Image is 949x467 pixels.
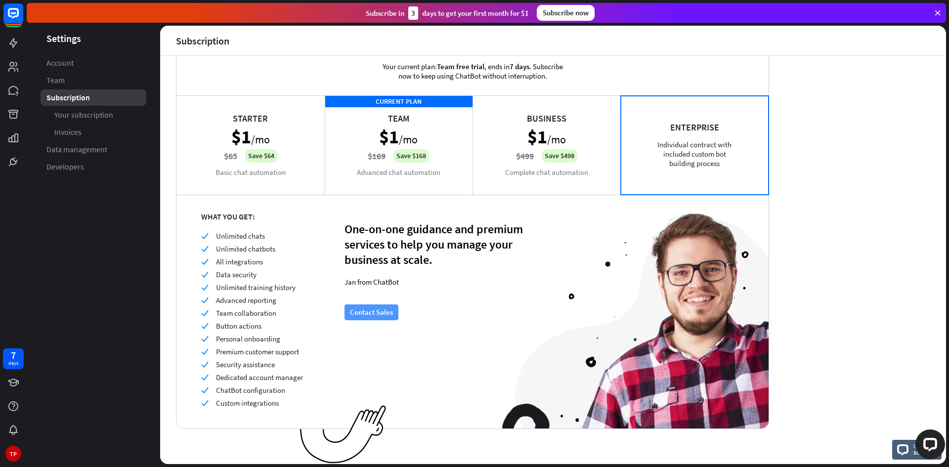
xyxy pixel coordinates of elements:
[54,127,82,137] span: Invoices
[216,257,263,266] span: All integrations
[437,62,484,71] span: Team free trial
[41,159,146,175] a: Developers
[46,75,65,85] span: Team
[366,6,529,20] div: Subscribe in days to get your first month for $1
[41,72,146,88] a: Team
[201,212,345,221] div: WHAT YOU GET:
[46,58,74,68] span: Account
[408,6,418,20] div: 3
[216,373,303,382] span: Dedicated account manager
[345,221,527,267] div: One-on-one guidance and premium services to help you manage your business at scale.
[216,347,299,356] span: Premium customer support
[537,5,595,21] div: Subscribe now
[201,386,209,394] i: check
[8,360,18,367] div: days
[300,405,387,464] img: ec979a0a656117aaf919.png
[46,144,107,155] span: Data management
[201,258,209,265] i: check
[216,308,276,318] span: Team collaboration
[216,334,280,343] span: Personal onboarding
[201,399,209,407] i: check
[216,398,279,408] span: Custom integrations
[46,162,84,172] span: Developers
[201,309,209,317] i: check
[201,374,209,381] i: check
[201,232,209,240] i: check
[54,110,113,120] span: Your subscription
[510,62,529,71] span: 7 days
[5,446,21,462] div: TP
[41,55,146,71] a: Account
[201,322,209,330] i: check
[3,348,24,369] a: 7 days
[216,360,275,369] span: Security assistance
[41,141,146,158] a: Data management
[201,284,209,291] i: check
[216,231,265,241] span: Unlimited chats
[907,425,949,467] iframe: LiveChat chat widget
[216,270,257,279] span: Data security
[41,107,146,123] a: Your subscription
[345,277,527,287] div: Jan from ChatBot
[216,321,261,331] span: Button actions
[41,124,146,140] a: Invoices
[27,32,160,45] header: Settings
[345,304,398,320] button: Contact Sales
[201,348,209,355] i: check
[216,283,296,292] span: Unlimited training history
[201,245,209,253] i: check
[201,271,209,278] i: check
[201,335,209,342] i: check
[46,92,90,103] span: Subscription
[11,351,16,360] div: 7
[216,296,276,305] span: Advanced reporting
[176,35,229,46] div: Subscription
[216,385,285,395] span: ChatBot configuration
[366,47,579,95] div: Your current plan: , ends in . Subscribe now to keep using ChatBot without interruption.
[201,297,209,304] i: check
[201,361,209,368] i: check
[216,244,275,254] span: Unlimited chatbots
